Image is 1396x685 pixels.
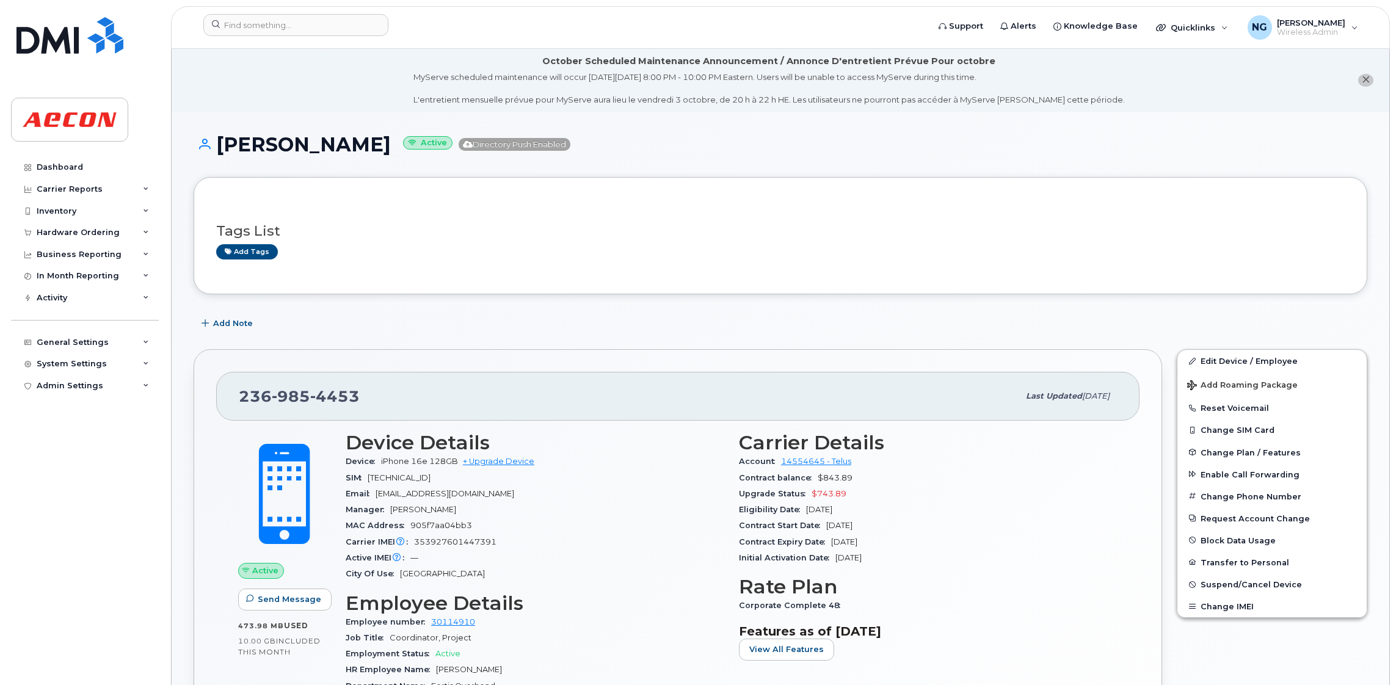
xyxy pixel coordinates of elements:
[436,665,502,674] span: [PERSON_NAME]
[739,576,1118,598] h3: Rate Plan
[1177,463,1367,485] button: Enable Call Forwarding
[346,432,724,454] h3: Device Details
[238,589,332,611] button: Send Message
[414,537,496,546] span: 353927601447391
[238,636,321,656] span: included this month
[346,505,390,514] span: Manager
[346,569,400,578] span: City Of Use
[1177,485,1367,507] button: Change Phone Number
[346,617,431,626] span: Employee number
[739,537,831,546] span: Contract Expiry Date
[1177,397,1367,419] button: Reset Voicemail
[1177,529,1367,551] button: Block Data Usage
[238,637,276,645] span: 10.00 GB
[258,593,321,605] span: Send Message
[346,553,410,562] span: Active IMEI
[739,639,834,661] button: View All Features
[1177,573,1367,595] button: Suspend/Cancel Device
[435,649,460,658] span: Active
[216,223,1345,239] h3: Tags List
[781,457,851,466] a: 14554645 - Telus
[1177,441,1367,463] button: Change Plan / Features
[739,553,835,562] span: Initial Activation Date
[1177,551,1367,573] button: Transfer to Personal
[194,134,1367,155] h1: [PERSON_NAME]
[826,521,853,530] span: [DATE]
[739,457,781,466] span: Account
[194,313,263,335] button: Add Note
[818,473,853,482] span: $843.89
[1177,372,1367,397] button: Add Roaming Package
[346,457,381,466] span: Device
[1082,391,1110,400] span: [DATE]
[390,633,471,642] span: Coordinator, Project
[213,317,253,329] span: Add Note
[346,537,414,546] span: Carrier IMEI
[381,457,458,466] span: iPhone 16e 128GB
[812,489,846,498] span: $743.89
[431,617,475,626] a: 30114910
[410,553,418,562] span: —
[1177,350,1367,372] a: Edit Device / Employee
[346,521,410,530] span: MAC Address
[346,665,436,674] span: HR Employee Name
[310,387,360,405] span: 4453
[376,489,514,498] span: [EMAIL_ADDRESS][DOMAIN_NAME]
[346,489,376,498] span: Email
[1177,595,1367,617] button: Change IMEI
[806,505,832,514] span: [DATE]
[1201,448,1301,457] span: Change Plan / Features
[238,622,284,630] span: 473.98 MB
[739,489,812,498] span: Upgrade Status
[346,592,724,614] h3: Employee Details
[1026,391,1082,400] span: Last updated
[346,649,435,658] span: Employment Status
[739,432,1118,454] h3: Carrier Details
[739,473,818,482] span: Contract balance
[368,473,431,482] span: [TECHNICAL_ID]
[346,473,368,482] span: SIM
[1201,469,1300,479] span: Enable Call Forwarding
[542,55,995,68] div: October Scheduled Maintenance Announcement / Annonce D'entretient Prévue Pour octobre
[272,387,310,405] span: 985
[216,244,278,259] a: Add tags
[739,505,806,514] span: Eligibility Date
[835,553,862,562] span: [DATE]
[400,569,485,578] span: [GEOGRAPHIC_DATA]
[1177,507,1367,529] button: Request Account Change
[346,633,390,642] span: Job Title
[410,521,472,530] span: 905f7aa04bb3
[739,624,1118,639] h3: Features as of [DATE]
[403,136,453,150] small: Active
[1358,74,1373,87] button: close notification
[413,71,1125,106] div: MyServe scheduled maintenance will occur [DATE][DATE] 8:00 PM - 10:00 PM Eastern. Users will be u...
[252,565,278,576] span: Active
[739,521,826,530] span: Contract Start Date
[831,537,857,546] span: [DATE]
[459,138,570,151] span: Directory Push Enabled
[463,457,534,466] a: + Upgrade Device
[1177,419,1367,441] button: Change SIM Card
[1187,380,1298,392] span: Add Roaming Package
[739,601,846,610] span: Corporate Complete 48
[749,643,824,655] span: View All Features
[390,505,456,514] span: [PERSON_NAME]
[1201,580,1302,589] span: Suspend/Cancel Device
[239,387,360,405] span: 236
[284,621,308,630] span: used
